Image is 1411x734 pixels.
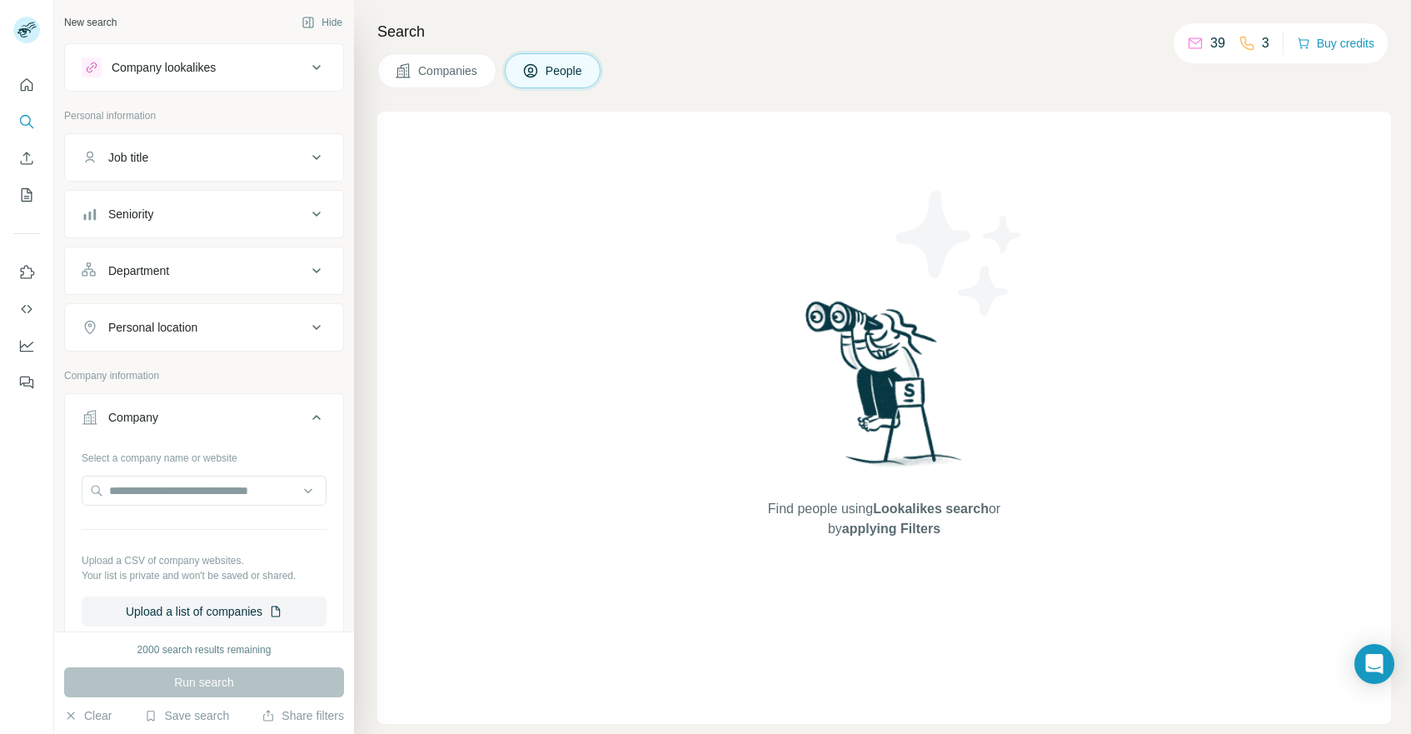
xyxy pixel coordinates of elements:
[1354,644,1394,684] div: Open Intercom Messenger
[546,62,584,79] span: People
[82,553,327,568] p: Upload a CSV of company websites.
[82,568,327,583] p: Your list is private and won't be saved or shared.
[290,10,354,35] button: Hide
[108,319,197,336] div: Personal location
[64,707,112,724] button: Clear
[65,194,343,234] button: Seniority
[82,597,327,627] button: Upload a list of companies
[418,62,479,79] span: Companies
[1297,32,1374,55] button: Buy credits
[13,294,40,324] button: Use Surfe API
[112,59,216,76] div: Company lookalikes
[798,297,971,482] img: Surfe Illustration - Woman searching with binoculars
[13,331,40,361] button: Dashboard
[873,502,989,516] span: Lookalikes search
[65,47,343,87] button: Company lookalikes
[144,707,229,724] button: Save search
[750,499,1017,539] span: Find people using or by
[377,20,1391,43] h4: Search
[108,262,169,279] div: Department
[65,307,343,347] button: Personal location
[13,180,40,210] button: My lists
[108,206,153,222] div: Seniority
[1262,33,1269,53] p: 3
[13,107,40,137] button: Search
[65,137,343,177] button: Job title
[65,397,343,444] button: Company
[65,251,343,291] button: Department
[13,70,40,100] button: Quick start
[64,15,117,30] div: New search
[108,409,158,426] div: Company
[64,368,344,383] p: Company information
[13,257,40,287] button: Use Surfe on LinkedIn
[1210,33,1225,53] p: 39
[842,522,940,536] span: applying Filters
[13,367,40,397] button: Feedback
[82,444,327,466] div: Select a company name or website
[108,149,148,166] div: Job title
[13,143,40,173] button: Enrich CSV
[64,108,344,123] p: Personal information
[885,178,1035,328] img: Surfe Illustration - Stars
[137,642,272,657] div: 2000 search results remaining
[262,707,344,724] button: Share filters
